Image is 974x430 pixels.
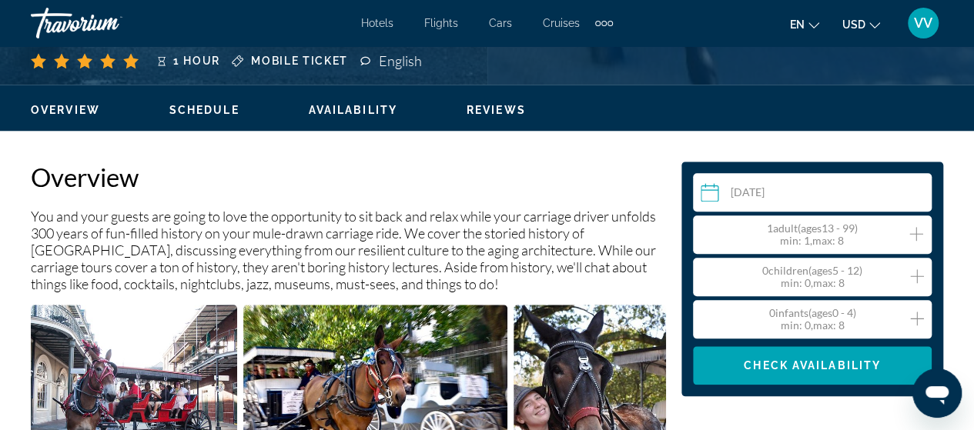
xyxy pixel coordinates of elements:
span: 0 [769,306,856,319]
span: VV [914,15,932,31]
button: Decrement infants [701,308,715,331]
button: User Menu [903,7,943,39]
a: Cruises [543,17,580,29]
span: min [781,276,799,289]
span: Availability [309,104,397,116]
button: Availability [309,103,397,117]
p: You and your guests are going to love the opportunity to sit back and relax while your carriage d... [31,208,666,292]
span: Mobile ticket [251,55,348,67]
button: Decrement adults [701,224,715,246]
span: ages [801,222,822,235]
button: Increment adults [909,224,923,246]
span: min [780,234,798,247]
a: Cars [489,17,512,29]
div: : 1, : 8 [767,235,858,247]
span: min [781,318,799,332]
a: Hotels [361,17,393,29]
button: Change language [790,13,819,35]
span: Overview [31,104,100,116]
span: Reviews [467,104,526,116]
span: Check Availability [744,359,881,372]
span: Adult [773,222,798,235]
a: Flights [424,17,458,29]
span: ( 13 - 99) [798,222,858,235]
div: English [379,52,426,69]
span: max [813,318,833,332]
span: 1 hour [173,55,220,67]
span: max [813,276,833,289]
span: 0 [762,264,862,277]
button: Extra navigation items [595,11,613,35]
span: en [790,18,805,31]
button: Increment children [910,266,924,288]
span: ( 5 - 12) [808,264,862,277]
span: Infants [775,306,808,319]
button: Check Availability [693,346,932,385]
span: Schedule [169,104,239,116]
iframe: Button to launch messaging window [912,368,962,418]
div: : 0, : 8 [769,319,856,332]
button: Schedule [169,103,239,117]
h2: Overview [31,162,666,192]
button: Change currency [842,13,880,35]
span: Children [768,264,808,277]
span: ages [812,264,832,277]
a: Travorium [31,3,185,43]
span: ages [812,306,832,319]
button: Overview [31,103,100,117]
button: Decrement children [701,266,715,288]
span: ( 0 - 4) [808,306,856,319]
button: Travelers: 1 adult, 0 children [693,215,932,338]
div: : 0, : 8 [762,277,862,289]
button: Increment infants [910,308,924,331]
button: Reviews [467,103,526,117]
span: max [812,234,832,247]
span: 1 [767,222,858,235]
span: USD [842,18,865,31]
